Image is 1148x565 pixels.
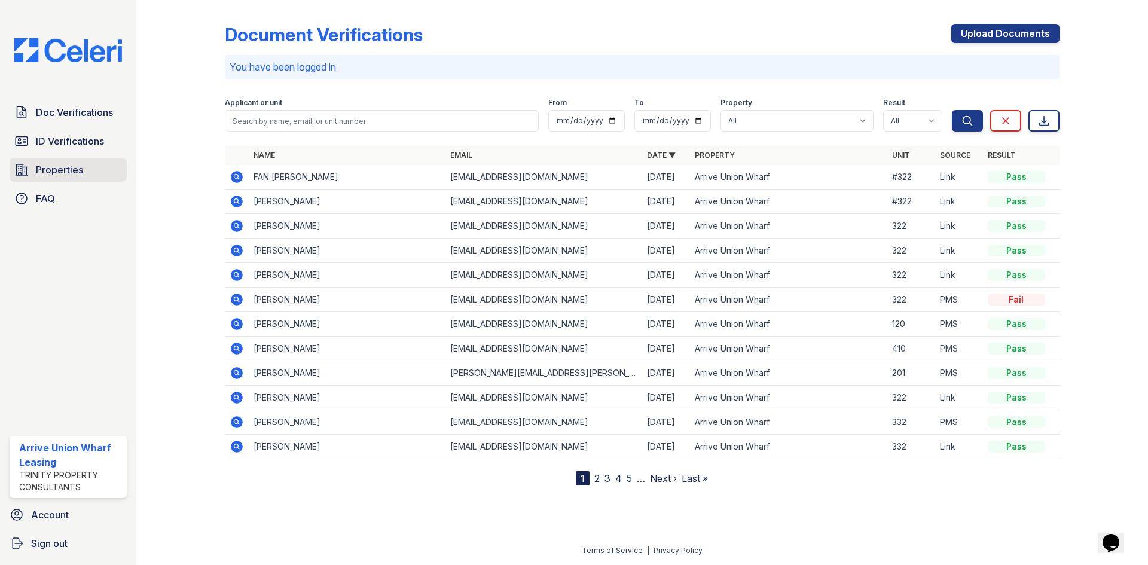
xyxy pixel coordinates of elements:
td: [EMAIL_ADDRESS][DOMAIN_NAME] [445,263,642,288]
td: Arrive Union Wharf [690,165,887,190]
a: 2 [594,472,600,484]
td: Link [935,263,983,288]
a: 3 [604,472,610,484]
td: [DATE] [642,312,690,337]
td: [PERSON_NAME][EMAIL_ADDRESS][PERSON_NAME][DOMAIN_NAME] [445,361,642,386]
div: Pass [988,343,1045,355]
label: Result [883,98,905,108]
label: From [548,98,567,108]
td: 120 [887,312,935,337]
td: 332 [887,435,935,459]
td: Arrive Union Wharf [690,410,887,435]
td: [DATE] [642,165,690,190]
a: Properties [10,158,127,182]
div: Pass [988,220,1045,232]
td: [DATE] [642,435,690,459]
td: #322 [887,190,935,214]
td: [EMAIL_ADDRESS][DOMAIN_NAME] [445,312,642,337]
td: [DATE] [642,263,690,288]
td: Link [935,190,983,214]
td: 322 [887,386,935,410]
td: [DATE] [642,386,690,410]
td: [DATE] [642,361,690,386]
td: [DATE] [642,410,690,435]
a: Property [695,151,735,160]
td: [PERSON_NAME] [249,435,445,459]
td: PMS [935,337,983,361]
div: Pass [988,416,1045,428]
a: Account [5,503,132,527]
td: [EMAIL_ADDRESS][DOMAIN_NAME] [445,214,642,239]
div: Pass [988,392,1045,404]
td: [EMAIL_ADDRESS][DOMAIN_NAME] [445,288,642,312]
a: Date ▼ [647,151,676,160]
span: Properties [36,163,83,177]
span: ID Verifications [36,134,104,148]
td: [PERSON_NAME] [249,214,445,239]
a: Name [254,151,275,160]
td: Link [935,165,983,190]
a: Next › [650,472,677,484]
td: [PERSON_NAME] [249,361,445,386]
a: Privacy Policy [654,546,703,555]
td: [EMAIL_ADDRESS][DOMAIN_NAME] [445,190,642,214]
a: Last » [682,472,708,484]
label: To [634,98,644,108]
td: PMS [935,361,983,386]
a: Upload Documents [951,24,1060,43]
td: Arrive Union Wharf [690,239,887,263]
img: CE_Logo_Blue-a8612792a0a2168367f1c8372b55b34899dd931a85d93a1a3d3e32e68fde9ad4.png [5,38,132,62]
td: [DATE] [642,190,690,214]
div: Pass [988,171,1045,183]
td: [EMAIL_ADDRESS][DOMAIN_NAME] [445,239,642,263]
a: Terms of Service [582,546,643,555]
td: Arrive Union Wharf [690,214,887,239]
td: PMS [935,312,983,337]
td: #322 [887,165,935,190]
div: Trinity Property Consultants [19,469,122,493]
div: Pass [988,441,1045,453]
td: [PERSON_NAME] [249,288,445,312]
a: Result [988,151,1016,160]
a: Email [450,151,472,160]
td: 410 [887,337,935,361]
a: Sign out [5,532,132,555]
input: Search by name, email, or unit number [225,110,539,132]
span: Sign out [31,536,68,551]
label: Applicant or unit [225,98,282,108]
td: PMS [935,288,983,312]
td: 322 [887,288,935,312]
td: Arrive Union Wharf [690,288,887,312]
div: Fail [988,294,1045,306]
span: Doc Verifications [36,105,113,120]
div: Document Verifications [225,24,423,45]
iframe: chat widget [1098,517,1136,553]
a: 5 [627,472,632,484]
div: | [647,546,649,555]
div: Pass [988,367,1045,379]
div: Pass [988,318,1045,330]
a: ID Verifications [10,129,127,153]
a: Source [940,151,970,160]
a: Doc Verifications [10,100,127,124]
td: [DATE] [642,239,690,263]
td: Arrive Union Wharf [690,337,887,361]
a: Unit [892,151,910,160]
td: PMS [935,410,983,435]
td: Link [935,386,983,410]
td: Arrive Union Wharf [690,435,887,459]
td: [PERSON_NAME] [249,190,445,214]
td: [EMAIL_ADDRESS][DOMAIN_NAME] [445,410,642,435]
td: 322 [887,214,935,239]
td: [PERSON_NAME] [249,410,445,435]
td: Arrive Union Wharf [690,312,887,337]
td: [PERSON_NAME] [249,386,445,410]
span: … [637,471,645,485]
td: [DATE] [642,337,690,361]
td: [EMAIL_ADDRESS][DOMAIN_NAME] [445,337,642,361]
div: Pass [988,269,1045,281]
td: 322 [887,263,935,288]
td: Arrive Union Wharf [690,190,887,214]
span: Account [31,508,69,522]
